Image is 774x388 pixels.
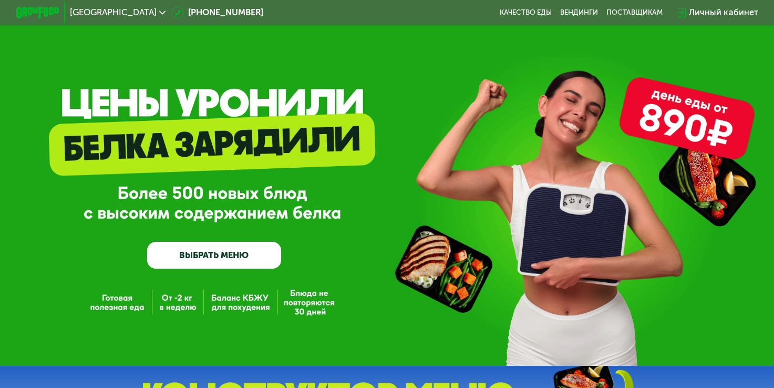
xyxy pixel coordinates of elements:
[70,8,157,17] span: [GEOGRAPHIC_DATA]
[606,8,663,17] div: поставщикам
[689,6,758,19] div: Личный кабинет
[500,8,552,17] a: Качество еды
[171,6,264,19] a: [PHONE_NUMBER]
[147,242,281,269] a: ВЫБРАТЬ МЕНЮ
[560,8,598,17] a: Вендинги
